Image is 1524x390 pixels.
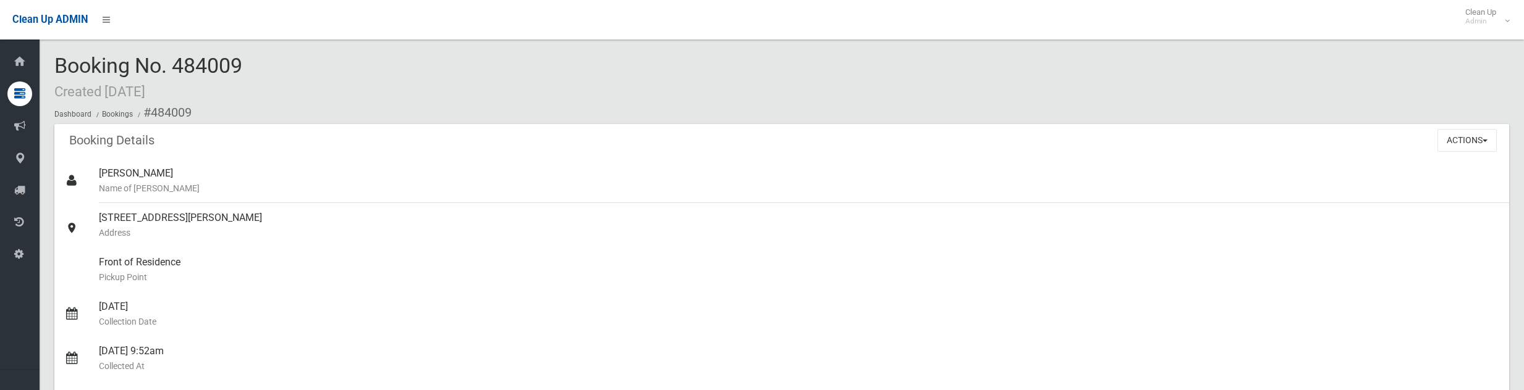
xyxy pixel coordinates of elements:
span: Clean Up [1459,7,1509,26]
a: Bookings [102,110,133,118]
small: Pickup Point [99,270,1499,284]
div: [DATE] 9:52am [99,336,1499,381]
small: Collection Date [99,314,1499,329]
span: Booking No. 484009 [54,53,242,101]
li: #484009 [135,101,192,124]
div: Front of Residence [99,247,1499,292]
a: Dashboard [54,110,91,118]
small: Created [DATE] [54,83,145,99]
small: Collected At [99,359,1499,373]
span: Clean Up ADMIN [12,14,88,25]
small: Name of [PERSON_NAME] [99,181,1499,196]
small: Admin [1465,17,1496,26]
div: [DATE] [99,292,1499,336]
header: Booking Details [54,128,169,152]
div: [STREET_ADDRESS][PERSON_NAME] [99,203,1499,247]
button: Actions [1437,129,1497,152]
div: [PERSON_NAME] [99,159,1499,203]
small: Address [99,225,1499,240]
